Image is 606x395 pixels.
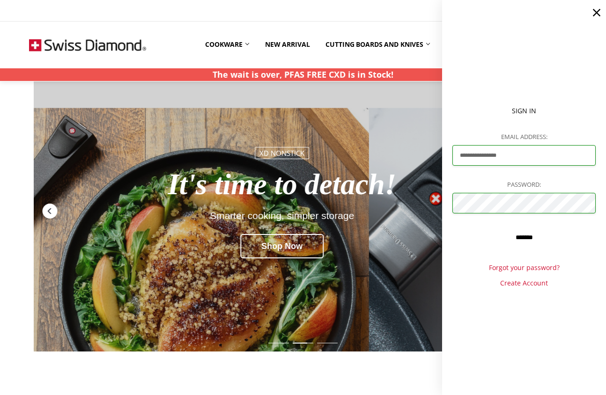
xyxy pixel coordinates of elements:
div: Shop Now [241,234,324,258]
a: Redirect to https://swissdiamond.com.au/cookware/shop-by-collection/xd-nonstick-induction-detacha... [34,71,572,351]
a: Show All [438,34,464,55]
p: The wait is over, PFAS FREE CXD is in Stock! [213,68,393,81]
a: Create Account [452,278,595,288]
p: Sign In [452,106,595,116]
label: Email Address: [452,132,595,142]
div: It's time to detach! [84,168,480,201]
div: Slide 2 of 6 [266,337,291,349]
div: Previous [41,203,58,219]
img: Free Shipping On Every Order [29,22,146,68]
div: XD nonstick [255,147,309,159]
a: New arrival [257,34,318,55]
label: Password: [452,180,595,190]
a: Cookware [197,34,257,55]
div: Slide 4 of 6 [315,337,340,349]
div: Smarter cooking, simpler storage [84,210,480,221]
a: Cutting boards and knives [318,34,438,55]
a: Forgot your password? [452,263,595,273]
div: Slide 3 of 6 [291,337,315,349]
